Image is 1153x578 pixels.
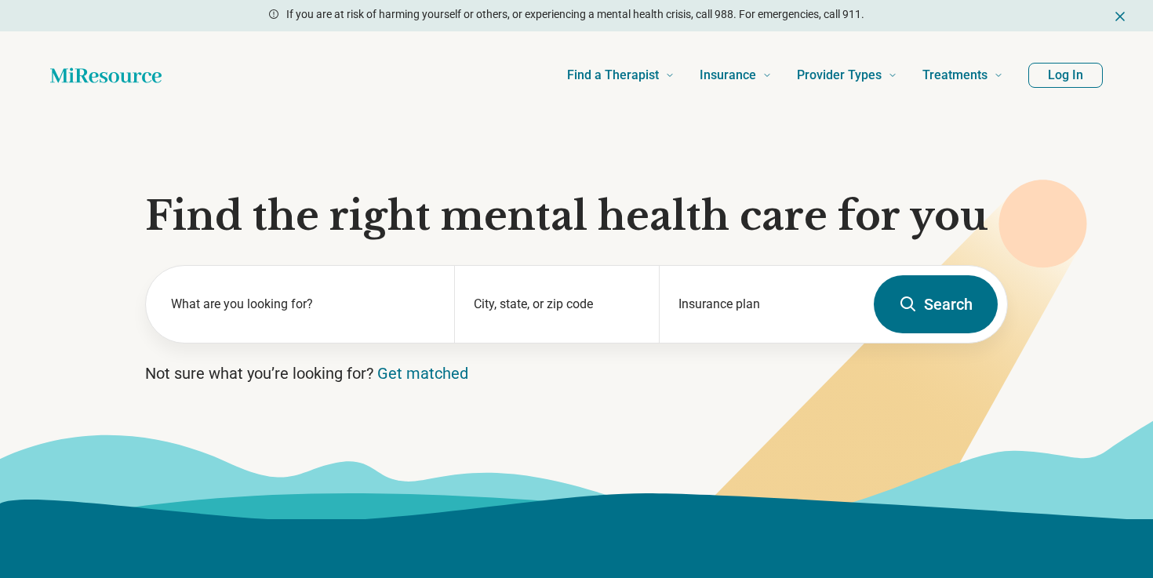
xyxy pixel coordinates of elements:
[1028,63,1103,88] button: Log In
[567,64,659,86] span: Find a Therapist
[145,362,1008,384] p: Not sure what you’re looking for?
[874,275,998,333] button: Search
[922,64,988,86] span: Treatments
[145,193,1008,240] h1: Find the right mental health care for you
[377,364,468,383] a: Get matched
[567,44,675,107] a: Find a Therapist
[797,44,897,107] a: Provider Types
[700,44,772,107] a: Insurance
[922,44,1003,107] a: Treatments
[1112,6,1128,25] button: Dismiss
[797,64,882,86] span: Provider Types
[286,6,864,23] p: If you are at risk of harming yourself or others, or experiencing a mental health crisis, call 98...
[50,60,162,91] a: Home page
[700,64,756,86] span: Insurance
[171,295,435,314] label: What are you looking for?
